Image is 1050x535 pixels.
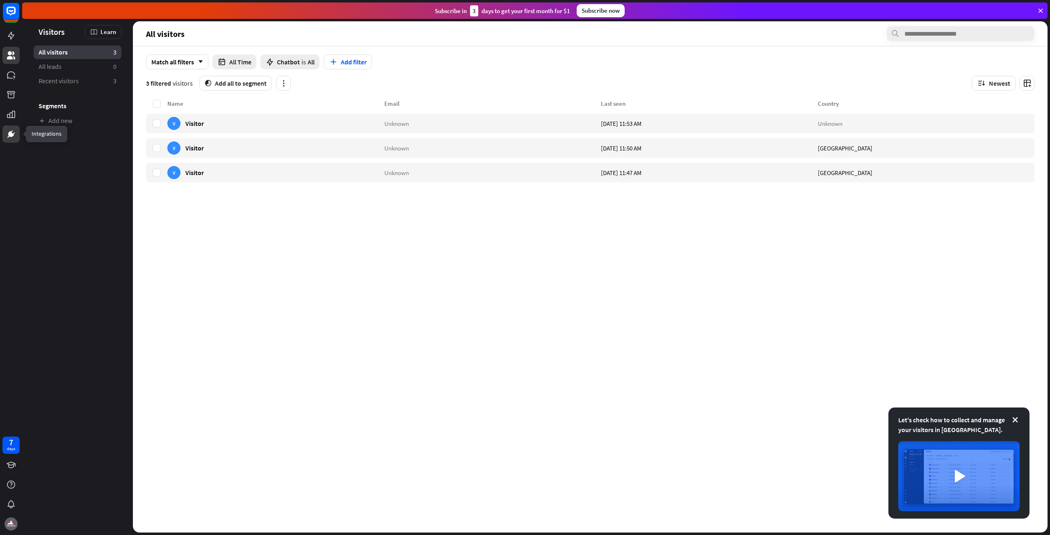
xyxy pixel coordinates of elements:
span: All visitors [39,48,68,57]
span: All leads [39,62,62,71]
button: segmentAdd all to segment [199,76,272,91]
div: V [167,141,180,155]
div: Subscribe now [577,4,625,17]
div: Country [818,100,1035,107]
span: Visitor [185,144,204,152]
span: Visitor [185,119,204,127]
i: segment [205,80,212,87]
div: Name [167,100,384,107]
button: All Time [212,55,256,69]
span: [DATE] 11:47 AM [601,168,641,176]
span: Visitor [185,168,204,176]
span: [DATE] 11:50 AM [601,144,641,152]
div: V [167,117,180,130]
span: Chatbot [277,58,300,66]
span: Visitors [39,27,65,36]
span: [GEOGRAPHIC_DATA] [818,144,872,152]
button: Open LiveChat chat widget [7,3,31,28]
div: V [167,166,180,179]
span: All visitors [146,29,185,39]
span: visitors [173,79,193,87]
h3: Segments [34,102,121,110]
div: Last seen [601,100,818,107]
span: Unknown [384,144,409,152]
a: Recent visitors 3 [34,74,121,88]
div: Let's check how to collect and manage your visitors in [GEOGRAPHIC_DATA]. [898,415,1020,435]
span: Learn [100,28,116,36]
aside: 0 [113,62,116,71]
aside: 3 [113,48,116,57]
span: [GEOGRAPHIC_DATA] [818,168,872,176]
div: days [7,446,15,452]
div: 3 [470,5,478,16]
aside: 3 [113,77,116,85]
span: All [308,58,315,66]
span: 3 filtered [146,79,171,87]
a: All leads 0 [34,60,121,73]
img: image [898,441,1020,511]
div: 7 [9,439,13,446]
span: Unknown [384,119,409,127]
span: Unknown [384,168,409,176]
span: is [301,58,306,66]
i: arrow_down [194,59,203,64]
span: Unknown [818,119,842,127]
a: 7 days [2,437,20,454]
span: [DATE] 11:53 AM [601,119,641,127]
span: Recent visitors [39,77,79,85]
div: Email [384,100,601,107]
div: Subscribe in days to get your first month for $1 [435,5,570,16]
div: Match all filters [146,55,208,69]
button: Add filter [324,55,372,69]
a: Add new [34,114,121,127]
button: Newest [972,76,1016,91]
